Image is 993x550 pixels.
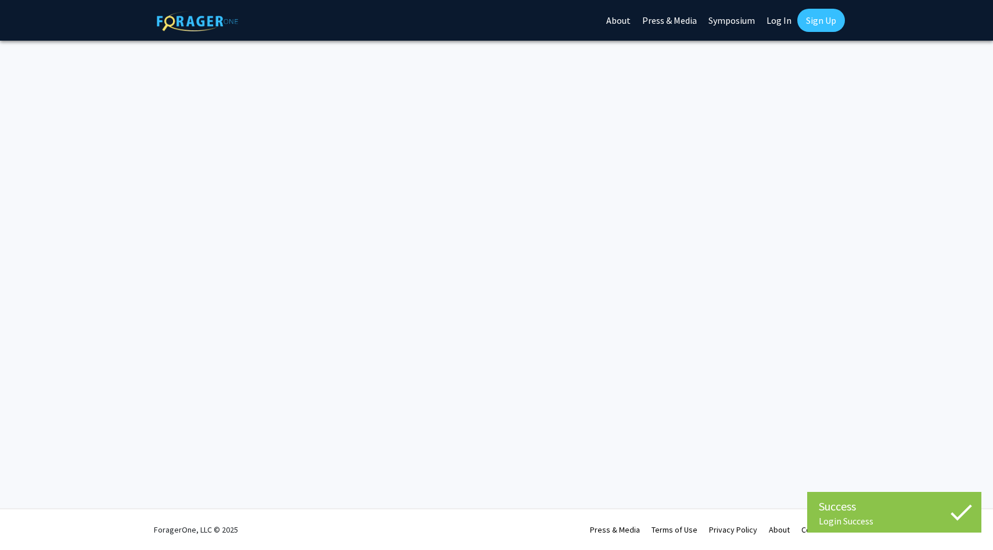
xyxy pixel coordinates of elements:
img: ForagerOne Logo [157,11,238,31]
a: Privacy Policy [709,524,757,535]
div: Login Success [819,515,970,527]
a: Contact Us [801,524,839,535]
a: About [769,524,790,535]
a: Sign Up [797,9,845,32]
div: ForagerOne, LLC © 2025 [154,509,238,550]
a: Terms of Use [652,524,697,535]
a: Press & Media [590,524,640,535]
div: Success [819,498,970,515]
